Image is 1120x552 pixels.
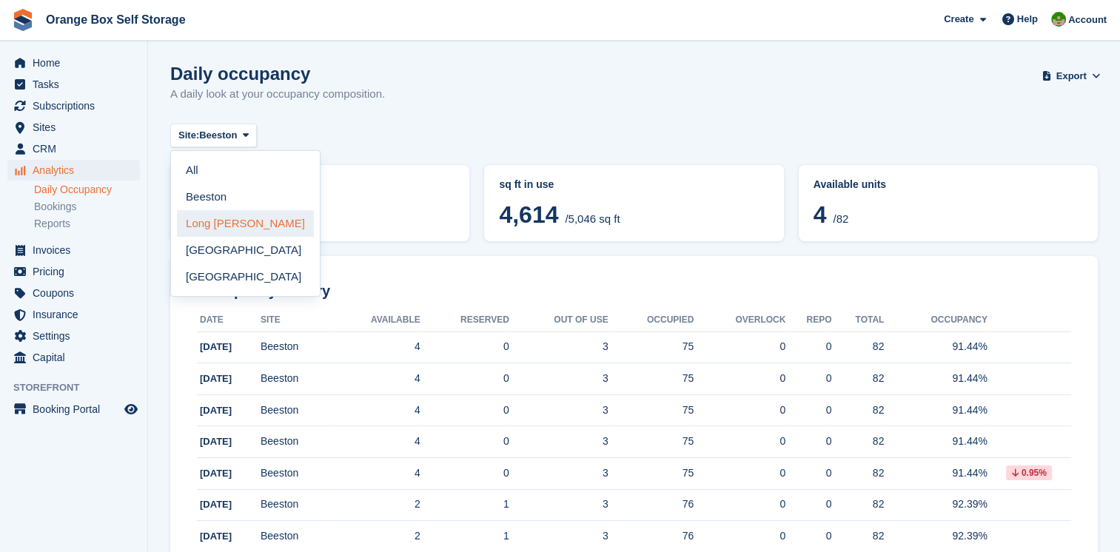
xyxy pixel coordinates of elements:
[884,489,987,521] td: 92.39%
[565,212,620,225] span: /5,046 sq ft
[1056,69,1087,84] span: Export
[694,465,785,481] div: 0
[694,497,785,512] div: 0
[785,339,831,354] div: 0
[170,64,385,84] h1: Daily occupancy
[33,283,121,303] span: Coupons
[694,371,785,386] div: 0
[785,403,831,418] div: 0
[785,434,831,449] div: 0
[884,309,987,332] th: Occupancy
[261,426,330,458] td: Beeston
[499,178,554,190] span: sq ft in use
[33,53,121,73] span: Home
[509,394,608,426] td: 3
[509,363,608,395] td: 3
[833,212,848,225] span: /82
[200,373,232,384] span: [DATE]
[1068,13,1107,27] span: Account
[884,458,987,490] td: 91.44%
[33,399,121,420] span: Booking Portal
[420,426,509,458] td: 0
[330,309,420,332] th: Available
[1044,64,1098,88] button: Export
[330,458,420,490] td: 4
[7,261,140,282] a: menu
[831,331,884,363] td: 82
[7,160,140,181] a: menu
[420,363,509,395] td: 0
[785,528,831,544] div: 0
[7,240,140,260] a: menu
[785,497,831,512] div: 0
[170,86,385,103] p: A daily look at your occupancy composition.
[261,331,330,363] td: Beeston
[831,394,884,426] td: 82
[1051,12,1066,27] img: Eric Smith
[200,531,232,542] span: [DATE]
[200,405,232,416] span: [DATE]
[330,394,420,426] td: 4
[177,263,314,290] a: [GEOGRAPHIC_DATA]
[831,309,884,332] th: Total
[200,436,232,447] span: [DATE]
[694,309,785,332] th: Overlock
[814,178,886,190] span: Available units
[177,157,314,184] a: All
[7,283,140,303] a: menu
[785,465,831,481] div: 0
[7,304,140,325] a: menu
[34,200,140,214] a: Bookings
[509,331,608,363] td: 3
[261,394,330,426] td: Beeston
[694,434,785,449] div: 0
[785,371,831,386] div: 0
[884,363,987,395] td: 91.44%
[34,183,140,197] a: Daily Occupancy
[694,403,785,418] div: 0
[33,304,121,325] span: Insurance
[420,331,509,363] td: 0
[7,53,140,73] a: menu
[509,458,608,490] td: 3
[831,426,884,458] td: 82
[884,426,987,458] td: 91.44%
[420,489,509,521] td: 1
[7,95,140,116] a: menu
[330,426,420,458] td: 4
[261,309,330,332] th: Site
[7,326,140,346] a: menu
[330,489,420,521] td: 2
[814,177,1083,192] abbr: Current percentage of units occupied or overlocked
[200,499,232,510] span: [DATE]
[40,7,192,32] a: Orange Box Self Storage
[330,331,420,363] td: 4
[7,117,140,138] a: menu
[1006,465,1052,480] div: 0.95%
[499,177,768,192] abbr: Current breakdown of %{unit} occupied
[608,434,694,449] div: 75
[509,426,608,458] td: 3
[694,528,785,544] div: 0
[170,124,257,148] button: Site: Beeston
[831,363,884,395] td: 82
[122,400,140,418] a: Preview store
[33,117,121,138] span: Sites
[33,240,121,260] span: Invoices
[608,465,694,481] div: 75
[608,371,694,386] div: 75
[944,12,973,27] span: Create
[420,458,509,490] td: 0
[200,341,232,352] span: [DATE]
[177,184,314,210] a: Beeston
[608,339,694,354] div: 75
[420,309,509,332] th: Reserved
[261,489,330,521] td: Beeston
[177,210,314,237] a: Long [PERSON_NAME]
[7,347,140,368] a: menu
[197,309,261,332] th: Date
[608,528,694,544] div: 76
[831,458,884,490] td: 82
[608,497,694,512] div: 76
[33,74,121,95] span: Tasks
